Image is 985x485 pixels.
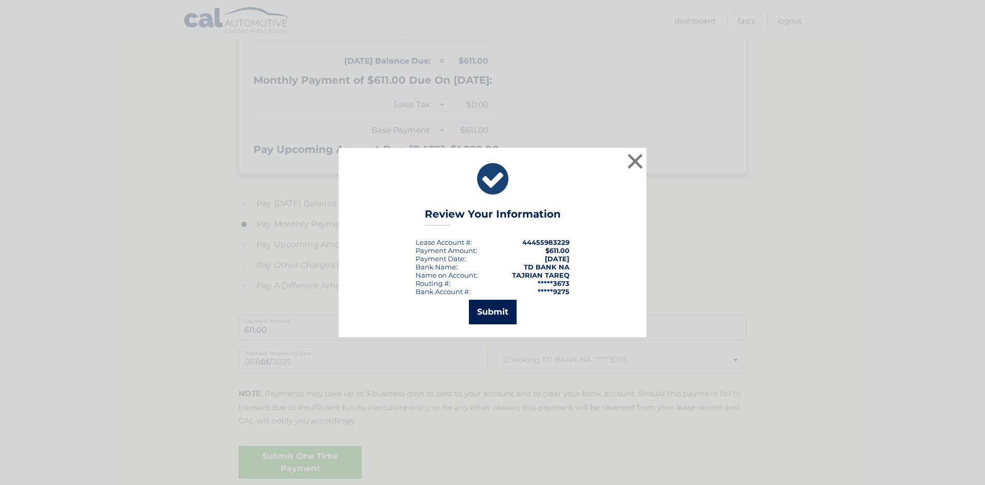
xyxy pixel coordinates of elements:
[416,255,466,263] div: :
[469,300,517,324] button: Submit
[625,151,645,171] button: ×
[425,208,561,226] h3: Review Your Information
[416,238,472,246] div: Lease Account #:
[545,255,569,263] span: [DATE]
[416,271,478,279] div: Name on Account:
[524,263,569,271] strong: TD BANK NA
[545,246,569,255] span: $611.00
[416,263,458,271] div: Bank Name:
[522,238,569,246] strong: 44455983229
[416,246,477,255] div: Payment Amount:
[512,271,569,279] strong: TAJRIAN TAREQ
[416,255,464,263] span: Payment Date
[416,287,470,296] div: Bank Account #:
[416,279,450,287] div: Routing #:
